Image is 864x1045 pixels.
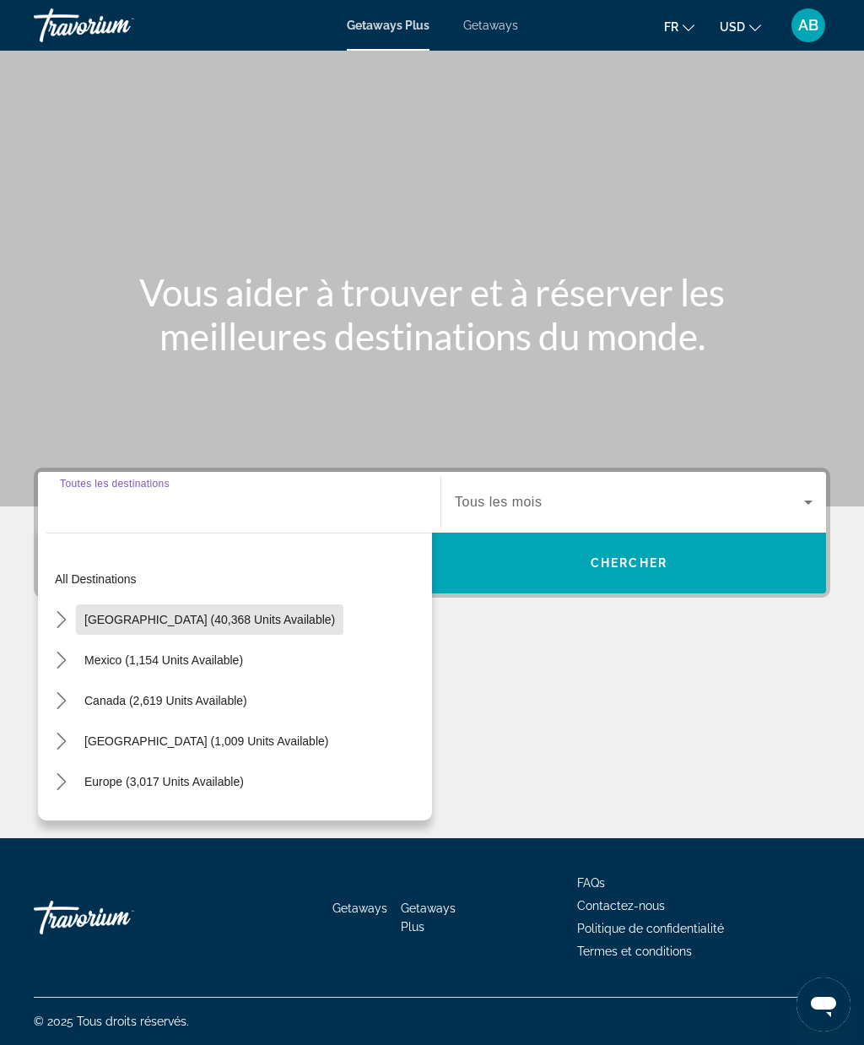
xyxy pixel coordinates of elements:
[664,20,678,34] span: fr
[577,945,692,958] a: Termes et conditions
[60,493,418,513] input: Select destination
[84,613,335,626] span: [GEOGRAPHIC_DATA] (40,368 units available)
[46,646,76,675] button: Toggle Mexico (1,154 units available) submenu
[84,734,328,748] span: [GEOGRAPHIC_DATA] (1,009 units available)
[76,645,251,675] button: Select destination: Mexico (1,154 units available)
[116,270,748,358] h1: Vous aider à trouver et à réserver les meilleures destinations du monde.
[55,572,137,586] span: All destinations
[577,876,605,890] a: FAQs
[664,14,694,39] button: Change language
[76,807,327,837] button: Select destination: Australia (238 units available)
[432,533,826,593] button: Search
[463,19,518,32] a: Getaways
[46,605,76,635] button: Toggle United States (40,368 units available) submenu
[46,727,76,756] button: Toggle Caribbean & Atlantic Islands (1,009 units available) submenu
[84,775,244,788] span: Europe (3,017 units available)
[591,556,667,570] span: Chercher
[577,899,665,912] a: Contactez-nous
[34,3,202,47] a: Travorium
[798,17,818,34] span: AB
[46,686,76,716] button: Toggle Canada (2,619 units available) submenu
[401,902,456,934] a: Getaways Plus
[84,694,247,707] span: Canada (2,619 units available)
[76,604,343,635] button: Select destination: United States (40,368 units available)
[455,495,542,509] span: Tous les mois
[84,653,243,667] span: Mexico (1,154 units available)
[76,685,256,716] button: Select destination: Canada (2,619 units available)
[34,1015,189,1028] span: © 2025 Tous droits réservés.
[332,902,387,915] a: Getaways
[76,766,252,797] button: Select destination: Europe (3,017 units available)
[720,20,745,34] span: USD
[577,922,724,935] a: Politique de confidentialité
[720,14,761,39] button: Change currency
[786,8,830,43] button: User Menu
[34,892,202,943] a: Go Home
[796,977,850,1031] iframe: Bouton de lancement de la fenêtre de messagerie
[347,19,429,32] a: Getaways Plus
[60,478,170,489] span: Toutes les destinations
[46,767,76,797] button: Toggle Europe (3,017 units available) submenu
[38,472,826,593] div: Search widget
[76,726,337,756] button: Select destination: Caribbean & Atlantic Islands (1,009 units available)
[46,564,432,594] button: Select destination: All destinations
[38,524,432,820] div: Destination options
[46,808,76,837] button: Toggle Australia (238 units available) submenu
